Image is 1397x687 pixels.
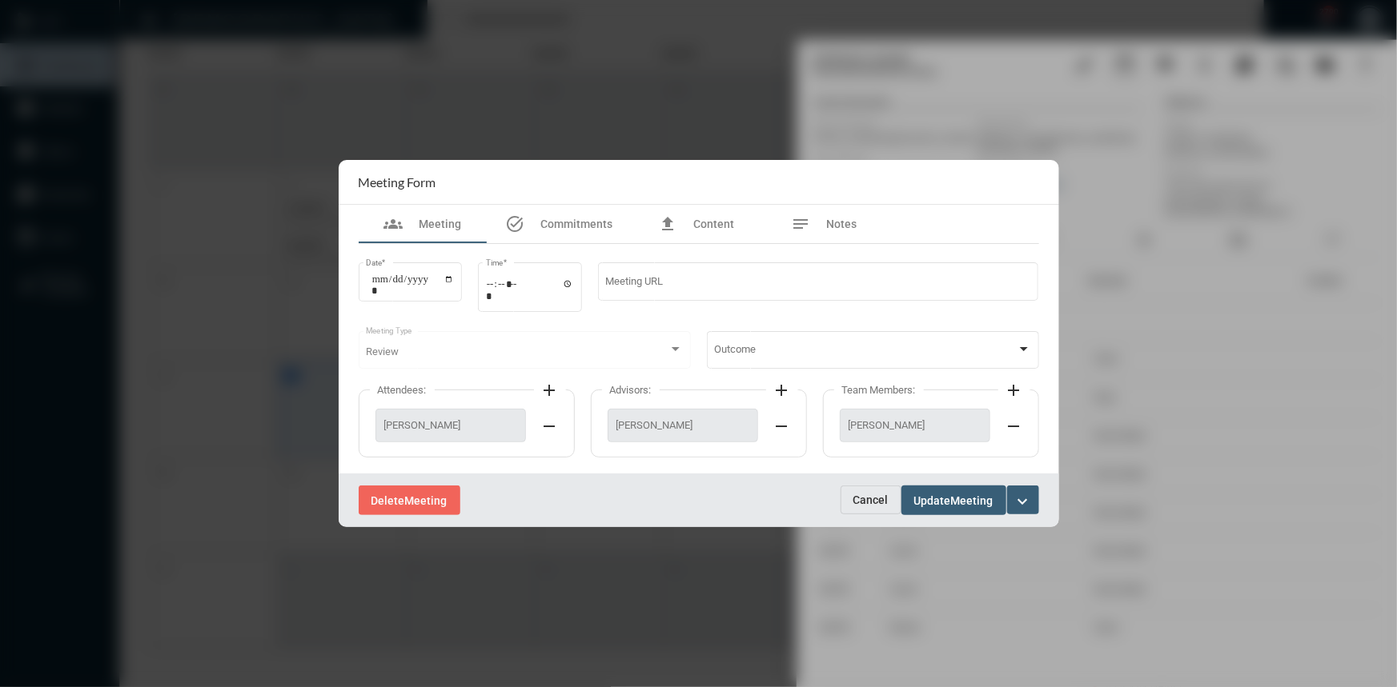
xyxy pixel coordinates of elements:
[827,218,857,230] span: Notes
[841,485,901,514] button: Cancel
[540,417,560,436] mat-icon: remove
[951,494,994,507] span: Meeting
[383,214,403,234] mat-icon: groups
[914,494,951,507] span: Update
[371,494,405,507] span: Delete
[405,494,448,507] span: Meeting
[602,384,660,396] label: Advisors:
[1014,492,1033,511] mat-icon: expand_more
[849,419,982,431] span: [PERSON_NAME]
[792,214,811,234] mat-icon: notes
[616,419,749,431] span: [PERSON_NAME]
[658,214,677,234] mat-icon: file_upload
[419,218,461,230] span: Meeting
[366,345,399,357] span: Review
[1005,417,1024,436] mat-icon: remove
[773,381,792,400] mat-icon: add
[853,493,889,506] span: Cancel
[540,381,560,400] mat-icon: add
[693,218,734,230] span: Content
[359,174,436,190] h2: Meeting Form
[834,384,924,396] label: Team Members:
[773,417,792,436] mat-icon: remove
[901,485,1006,515] button: UpdateMeeting
[541,218,613,230] span: Commitments
[384,419,517,431] span: [PERSON_NAME]
[506,214,525,234] mat-icon: task_alt
[370,384,435,396] label: Attendees:
[359,485,460,515] button: DeleteMeeting
[1005,381,1024,400] mat-icon: add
